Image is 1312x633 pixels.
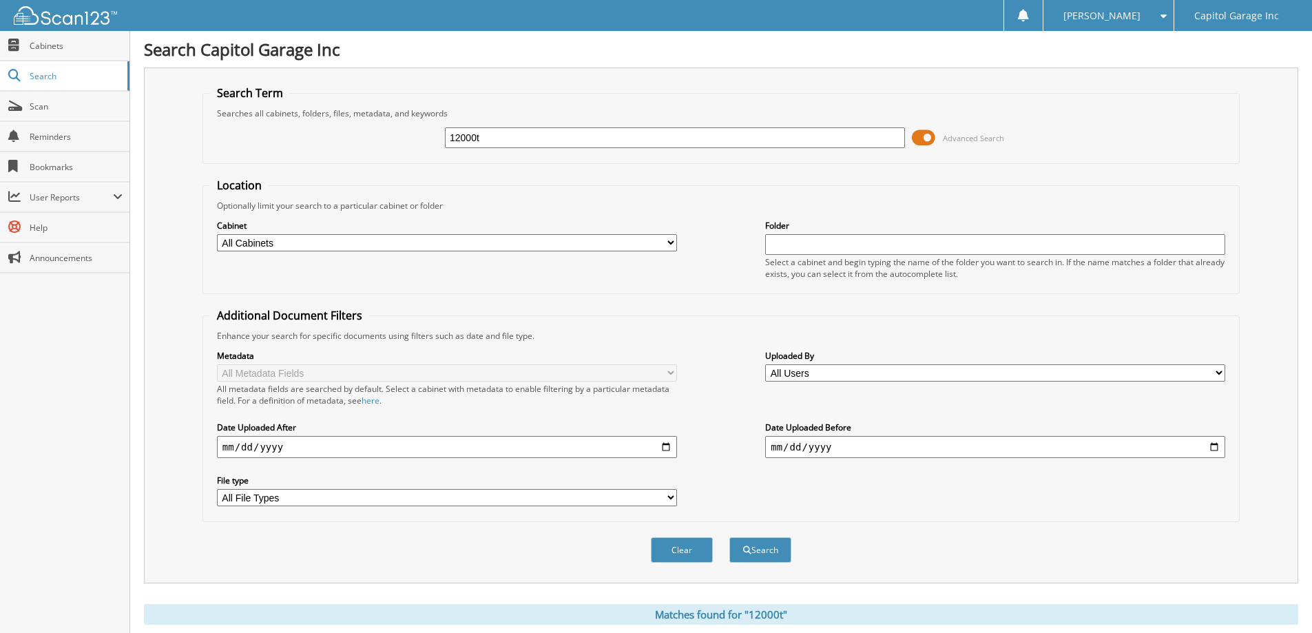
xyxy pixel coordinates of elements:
[14,6,117,25] img: scan123-logo-white.svg
[217,475,677,486] label: File type
[30,161,123,173] span: Bookmarks
[30,70,121,82] span: Search
[210,107,1232,119] div: Searches all cabinets, folders, files, metadata, and keywords
[210,330,1232,342] div: Enhance your search for specific documents using filters such as date and file type.
[217,383,677,406] div: All metadata fields are searched by default. Select a cabinet with metadata to enable filtering b...
[210,308,369,323] legend: Additional Document Filters
[765,436,1225,458] input: end
[651,537,713,563] button: Clear
[943,133,1004,143] span: Advanced Search
[30,131,123,143] span: Reminders
[765,256,1225,280] div: Select a cabinet and begin typing the name of the folder you want to search in. If the name match...
[217,436,677,458] input: start
[362,395,379,406] a: here
[765,350,1225,362] label: Uploaded By
[217,422,677,433] label: Date Uploaded After
[217,350,677,362] label: Metadata
[765,422,1225,433] label: Date Uploaded Before
[144,38,1298,61] h1: Search Capitol Garage Inc
[144,604,1298,625] div: Matches found for "12000t"
[210,200,1232,211] div: Optionally limit your search to a particular cabinet or folder
[217,220,677,231] label: Cabinet
[765,220,1225,231] label: Folder
[30,191,113,203] span: User Reports
[1063,12,1141,20] span: [PERSON_NAME]
[30,40,123,52] span: Cabinets
[210,178,269,193] legend: Location
[30,222,123,234] span: Help
[30,252,123,264] span: Announcements
[1194,12,1279,20] span: Capitol Garage Inc
[210,85,290,101] legend: Search Term
[30,101,123,112] span: Scan
[729,537,791,563] button: Search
